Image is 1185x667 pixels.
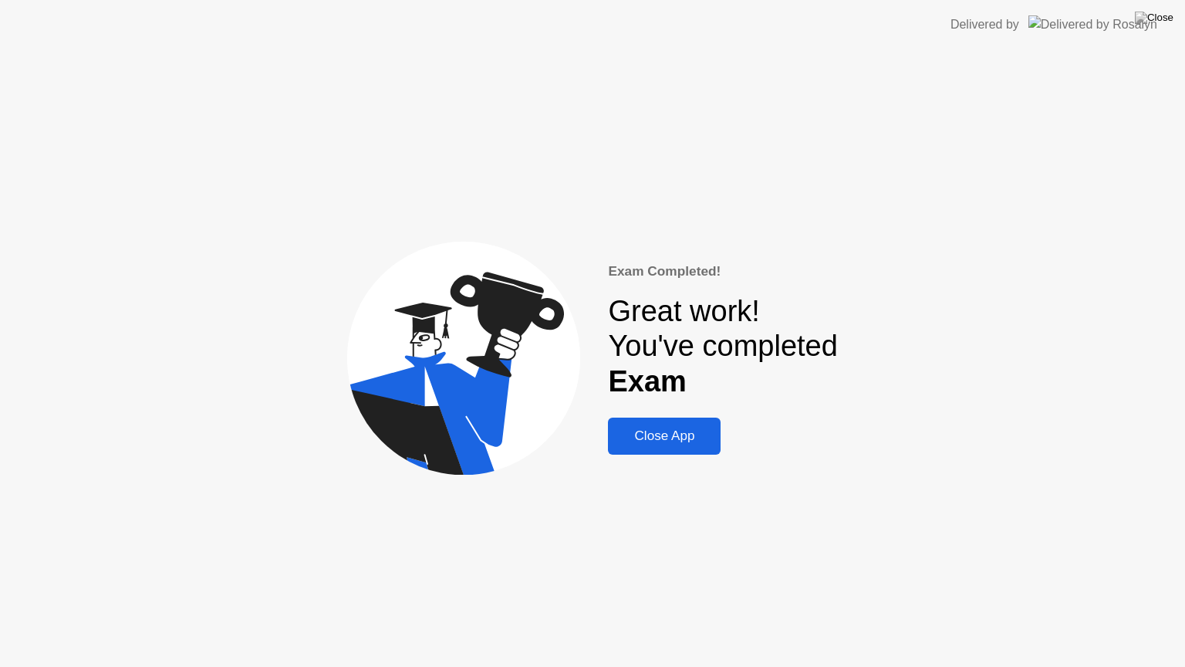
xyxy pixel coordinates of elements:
[608,418,721,455] button: Close App
[1028,15,1157,33] img: Delivered by Rosalyn
[950,15,1019,34] div: Delivered by
[608,294,837,400] div: Great work! You've completed
[608,365,686,398] b: Exam
[1135,12,1173,24] img: Close
[613,428,716,444] div: Close App
[608,262,837,282] div: Exam Completed!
